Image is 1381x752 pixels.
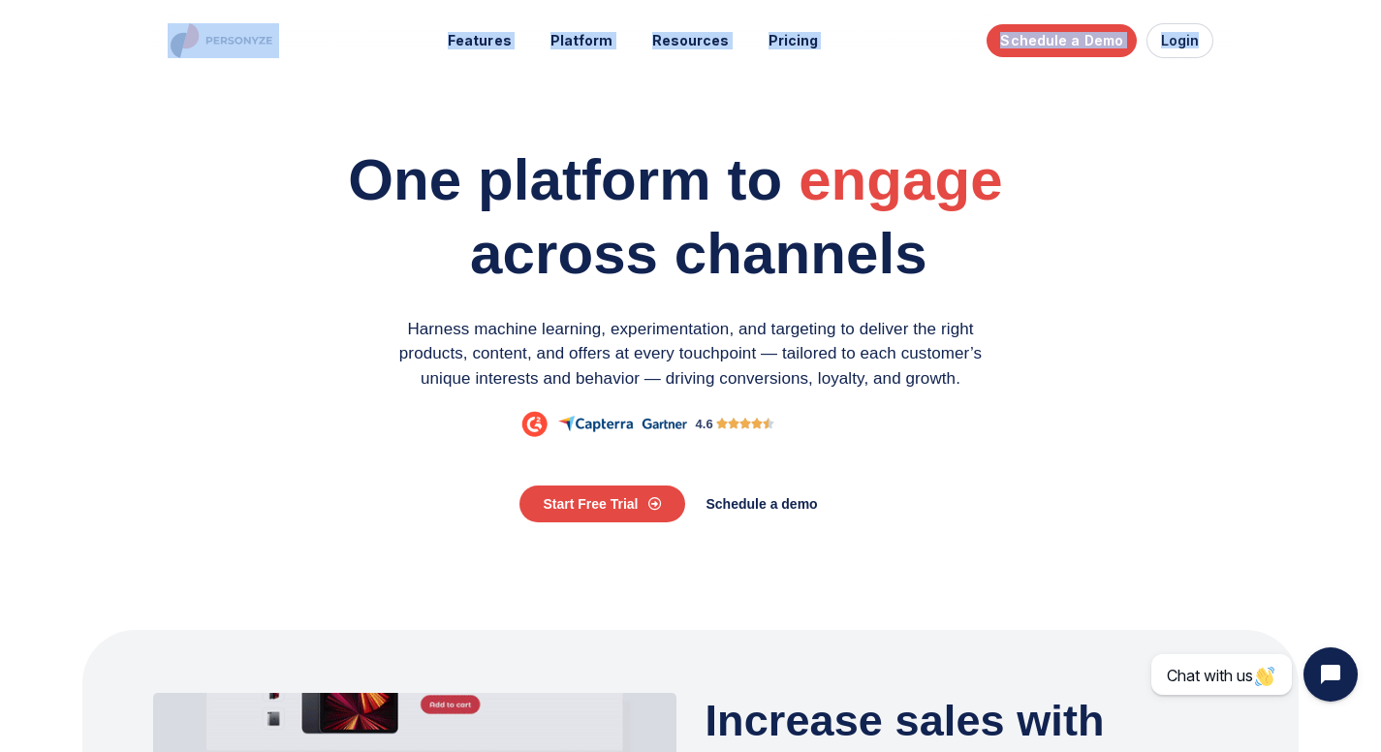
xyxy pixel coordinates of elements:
[537,23,627,59] a: Platform
[716,415,728,432] i: 
[168,23,279,58] a: Personyze home
[519,486,684,522] a: Start Free Trial
[728,415,739,432] i: 
[696,415,713,434] div: 4.6
[739,415,751,432] i: 
[755,23,832,59] a: Pricing
[543,497,638,511] span: Start Free Trial
[434,23,832,59] nav: Main menu
[434,23,525,59] button: Features
[987,24,1137,57] a: Schedule a Demo
[706,497,818,511] span: Schedule a demo
[751,415,763,432] i: 
[639,23,743,59] button: Resources
[470,221,927,286] span: across channels
[716,415,775,432] div: 4.5/5
[763,415,774,432] i: 
[168,23,279,58] img: Personyze
[376,317,1006,392] p: Harness machine learning, experimentation, and targeting to deliver the right products, content, ...
[1146,23,1214,58] a: Login
[348,147,782,212] span: One platform to
[148,10,1234,73] header: Personyze site header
